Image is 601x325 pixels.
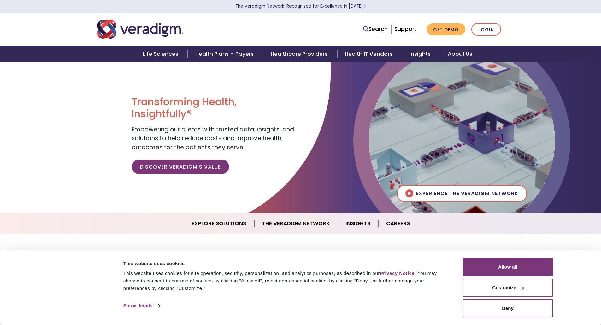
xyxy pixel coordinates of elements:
a: Health IT Vendors [337,46,402,62]
button: Customize [463,279,553,297]
button: Allow all [463,258,553,276]
a: Insights [402,46,440,62]
a: Get Demo [427,23,465,36]
a: Login [471,23,501,36]
a: Privacy Notice [380,270,415,276]
a: Explore Solutions [184,216,254,232]
h1: Transforming Health, Insightfully® [132,96,296,120]
a: The Veradigm Network: Recognized for Excellence in [DATE]Learn More [235,3,366,9]
a: Search [363,25,388,33]
span: Empowering our clients with trusted data, insights, and solutions to help reduce costs and improv... [132,125,294,152]
span: Learn More [363,3,366,9]
a: Careers [379,216,417,232]
a: Support [394,25,416,33]
div: This website uses cookies [123,260,449,267]
a: Healthcare Providers [263,46,337,62]
a: The Veradigm Network [254,216,338,232]
img: Veradigm logo [97,19,184,40]
div: This website uses cookies for site operation, security, personalization, and analytics purposes, ... [123,270,449,292]
a: Health Plans + Payers [188,46,263,62]
a: Insights [338,216,379,232]
a: Show details [123,301,160,310]
button: Deny [463,299,553,317]
a: Discover Veradigm's Value [132,160,229,174]
a: About Us [440,46,480,62]
a: Life Sciences [135,46,188,62]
